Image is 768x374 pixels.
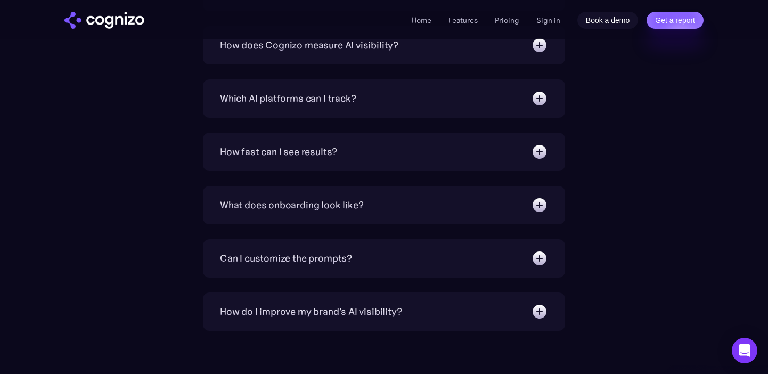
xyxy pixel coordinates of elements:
div: Can I customize the prompts? [220,251,352,266]
a: Sign in [536,14,560,27]
div: Open Intercom Messenger [732,338,757,363]
a: Book a demo [577,12,639,29]
a: Get a report [647,12,704,29]
img: cognizo logo [64,12,144,29]
div: How fast can I see results? [220,144,337,159]
div: How do I improve my brand's AI visibility? [220,304,402,319]
a: Pricing [495,15,519,25]
a: Features [448,15,478,25]
a: home [64,12,144,29]
div: Which AI platforms can I track? [220,91,356,106]
a: Home [412,15,431,25]
div: How does Cognizo measure AI visibility? [220,38,398,53]
div: What does onboarding look like? [220,198,363,213]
